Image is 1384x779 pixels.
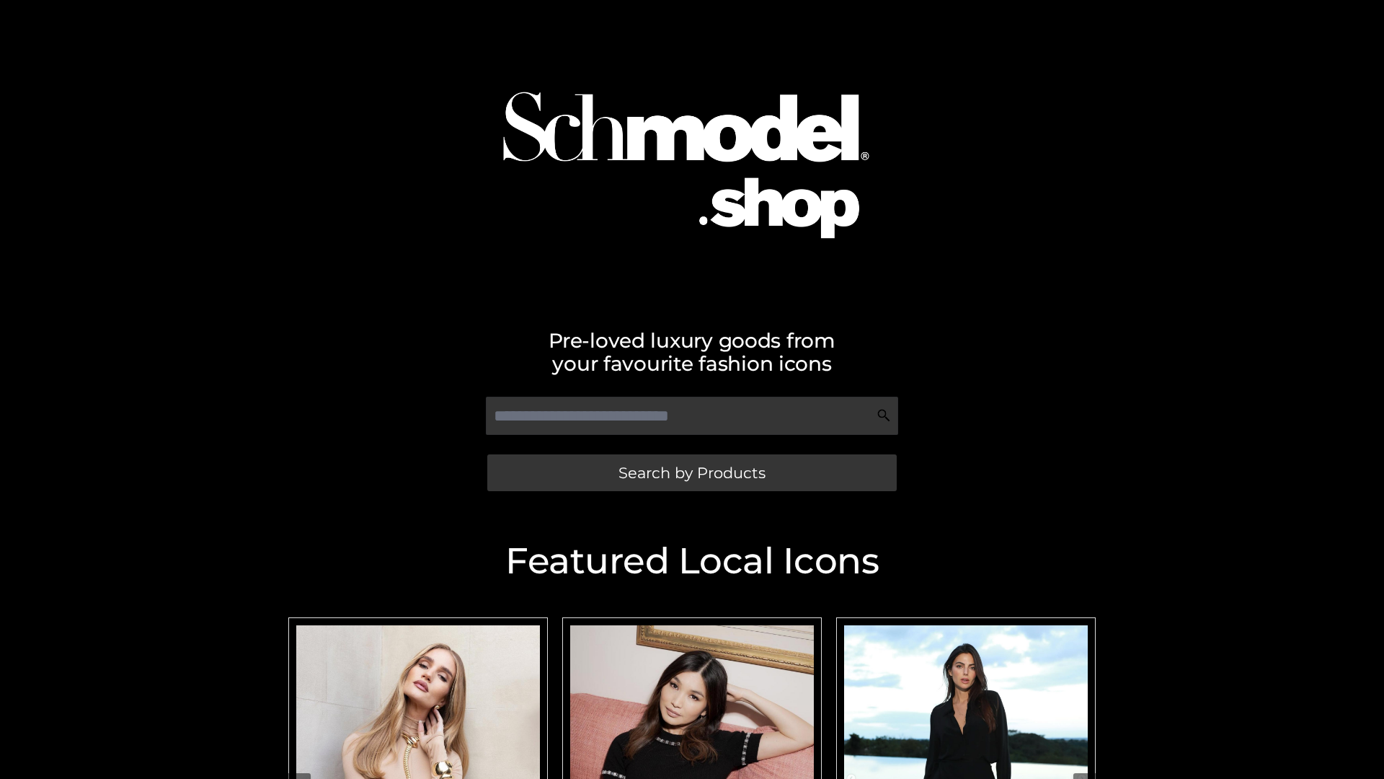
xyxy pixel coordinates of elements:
a: Search by Products [487,454,897,491]
img: Search Icon [877,408,891,423]
span: Search by Products [618,465,766,480]
h2: Pre-loved luxury goods from your favourite fashion icons [281,329,1103,375]
h2: Featured Local Icons​ [281,543,1103,579]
